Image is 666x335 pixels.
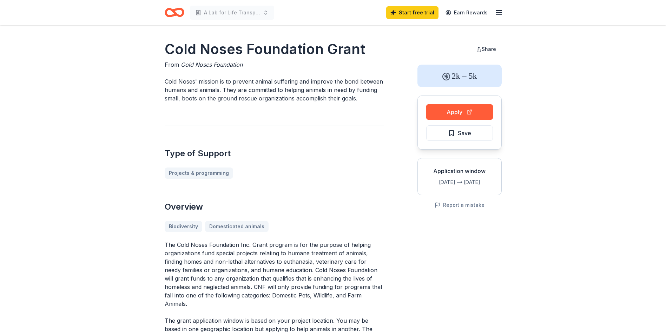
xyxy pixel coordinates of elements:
span: A Lab for Life Transport Van [204,8,260,17]
h1: Cold Noses Foundation Grant [165,39,384,59]
span: Save [458,129,471,138]
a: Home [165,4,184,21]
button: Save [426,125,493,141]
div: Application window [423,167,496,175]
span: Cold Noses Foundation [181,61,243,68]
button: A Lab for Life Transport Van [190,6,274,20]
div: [DATE] [464,178,496,186]
div: From [165,60,384,69]
p: The Cold Noses Foundation Inc. Grant program is for the purpose of helping organizations fund spe... [165,241,384,308]
a: Projects & programming [165,167,233,179]
a: Start free trial [386,6,438,19]
div: 2k – 5k [417,65,502,87]
button: Report a mistake [435,201,484,209]
p: Cold Noses' mission is to prevent animal suffering and improve the bond between humans and animal... [165,77,384,103]
h2: Type of Support [165,148,384,159]
span: Share [482,46,496,52]
a: Earn Rewards [441,6,492,19]
button: Share [470,42,502,56]
button: Apply [426,104,493,120]
div: [DATE] [423,178,455,186]
h2: Overview [165,201,384,212]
